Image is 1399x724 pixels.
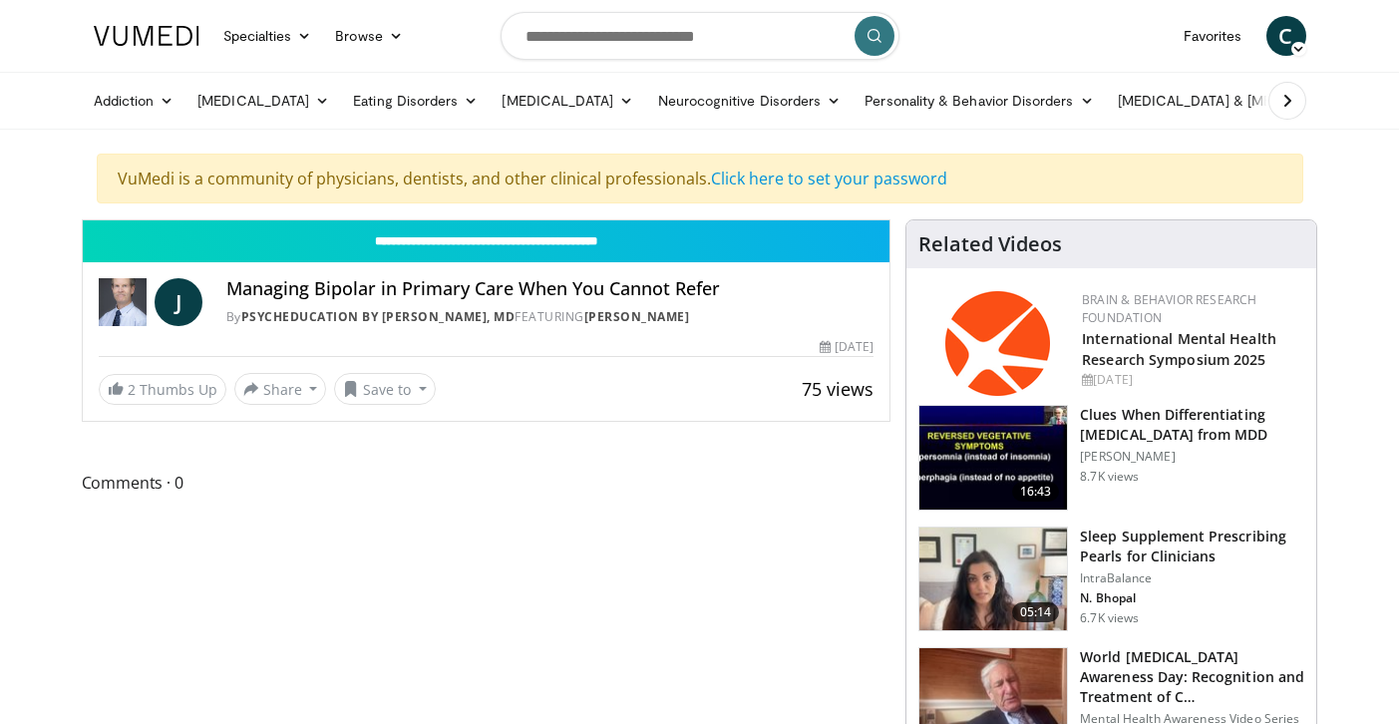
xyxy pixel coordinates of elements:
[1106,81,1391,121] a: [MEDICAL_DATA] & [MEDICAL_DATA]
[1080,610,1139,626] p: 6.7K views
[945,291,1050,396] img: 6bc95fc0-882d-4061-9ebb-ce70b98f0866.png.150x105_q85_autocrop_double_scale_upscale_version-0.2.png
[1080,469,1139,485] p: 8.7K views
[234,373,327,405] button: Share
[1082,329,1276,369] a: International Mental Health Research Symposium 2025
[128,380,136,399] span: 2
[97,154,1303,203] div: VuMedi is a community of physicians, dentists, and other clinical professionals.
[584,308,690,325] a: [PERSON_NAME]
[918,527,1304,632] a: 05:14 Sleep Supplement Prescribing Pearls for Clinicians IntraBalance N. Bhopal 6.7K views
[226,308,874,326] div: By FEATURING
[341,81,490,121] a: Eating Disorders
[1080,590,1304,606] p: N. Bhopal
[1080,527,1304,566] h3: Sleep Supplement Prescribing Pearls for Clinicians
[919,406,1067,510] img: a6520382-d332-4ed3-9891-ee688fa49237.150x105_q85_crop-smart_upscale.jpg
[1172,16,1254,56] a: Favorites
[155,278,202,326] a: J
[99,374,226,405] a: 2 Thumbs Up
[1080,570,1304,586] p: IntraBalance
[1082,291,1256,326] a: Brain & Behavior Research Foundation
[241,308,516,325] a: PsychEducation by [PERSON_NAME], MD
[711,168,947,189] a: Click here to set your password
[1012,482,1060,502] span: 16:43
[82,81,186,121] a: Addiction
[1012,602,1060,622] span: 05:14
[853,81,1105,121] a: Personality & Behavior Disorders
[226,278,874,300] h4: Managing Bipolar in Primary Care When You Cannot Refer
[802,377,874,401] span: 75 views
[490,81,645,121] a: [MEDICAL_DATA]
[1266,16,1306,56] a: C
[323,16,415,56] a: Browse
[918,232,1062,256] h4: Related Videos
[820,338,874,356] div: [DATE]
[646,81,854,121] a: Neurocognitive Disorders
[334,373,436,405] button: Save to
[211,16,324,56] a: Specialties
[1080,449,1304,465] p: [PERSON_NAME]
[185,81,341,121] a: [MEDICAL_DATA]
[919,528,1067,631] img: 38bb175e-6d6c-4ece-ba99-644c925e62de.150x105_q85_crop-smart_upscale.jpg
[501,12,899,60] input: Search topics, interventions
[918,405,1304,511] a: 16:43 Clues When Differentiating [MEDICAL_DATA] from MDD [PERSON_NAME] 8.7K views
[1080,405,1304,445] h3: Clues When Differentiating [MEDICAL_DATA] from MDD
[94,26,199,46] img: VuMedi Logo
[99,278,147,326] img: PsychEducation by James Phelps, MD
[1082,371,1300,389] div: [DATE]
[1080,647,1304,707] h3: World [MEDICAL_DATA] Awareness Day: Recognition and Treatment of C…
[82,470,891,496] span: Comments 0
